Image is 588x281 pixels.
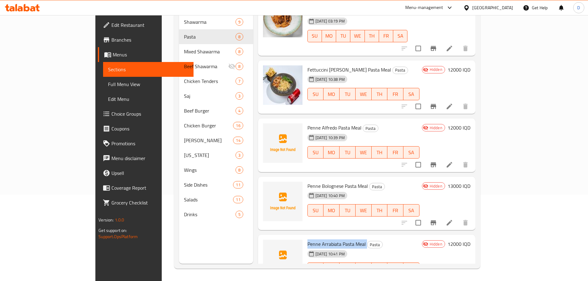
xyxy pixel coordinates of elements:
button: delete [458,215,473,230]
span: FR [382,31,391,40]
span: Get support on: [98,226,127,234]
span: 7 [236,78,243,84]
img: Fettuccini Alfredo Pasta Meal [263,65,302,105]
div: Drinks5 [179,207,253,222]
a: Coverage Report [98,180,194,195]
button: TU [336,30,350,42]
a: Choice Groups [98,106,194,121]
div: Mixed Shawarma8 [179,44,253,59]
span: Hidden [427,241,445,247]
div: Side Dishes [184,181,233,188]
button: SU [307,30,322,42]
button: TH [372,204,388,217]
img: Penne Bolognese Pasta Meal [263,182,302,221]
img: Penne Arrabiata Pasta Meal [263,240,302,279]
span: TU [342,148,353,157]
div: items [233,181,243,188]
span: SU [310,90,321,99]
span: Chicken Tenders [184,77,236,85]
button: FR [379,30,393,42]
span: TH [374,90,385,99]
span: 5 [236,212,243,217]
button: TU [340,262,356,275]
span: Upsell [111,169,189,177]
button: WE [356,204,372,217]
span: WE [358,90,369,99]
button: SU [307,146,324,159]
button: Branch-specific-item [426,99,441,114]
span: Version: [98,216,114,224]
button: SA [403,88,419,100]
button: FR [387,88,403,100]
div: Chicken Tenders7 [179,74,253,89]
span: FR [390,90,401,99]
span: Chicken Burger [184,122,233,129]
span: Hidden [427,183,445,189]
span: TU [342,206,353,215]
button: MO [322,30,336,42]
span: Penne Alfredo Pasta Meal [307,123,361,132]
span: Wings [184,166,236,174]
span: [DATE] 10:38 PM [313,76,347,82]
a: Edit Menu [103,92,194,106]
span: Promotions [111,140,189,147]
a: Edit menu item [446,219,453,226]
span: [PERSON_NAME] [184,137,233,144]
button: TH [372,146,388,159]
span: D [577,4,580,11]
a: Upsell [98,166,194,180]
span: Choice Groups [111,110,189,118]
span: WE [358,148,369,157]
button: MO [323,88,340,100]
div: items [236,166,243,174]
span: Full Menu View [108,81,189,88]
span: Sections [108,66,189,73]
span: Coverage Report [111,184,189,192]
a: Menu disclaimer [98,151,194,166]
div: Salads11 [179,192,253,207]
span: MO [326,90,337,99]
div: Menu-management [405,4,443,11]
span: Edit Restaurant [111,21,189,29]
span: MO [326,148,337,157]
div: Side Dishes11 [179,177,253,192]
div: items [233,122,243,129]
span: Pasta [363,125,378,132]
button: FR [387,146,403,159]
div: [US_STATE]3 [179,148,253,163]
span: SA [406,148,417,157]
h6: 13000 IQD [448,182,470,190]
svg: Inactive section [228,63,236,70]
span: 4 [236,108,243,114]
span: Menu disclaimer [111,155,189,162]
span: [US_STATE] [184,151,236,159]
span: FR [390,148,401,157]
a: Sections [103,62,194,77]
div: Shawarma9 [179,14,253,29]
h6: 12000 IQD [448,65,470,74]
button: TU [340,204,356,217]
span: [DATE] 10:39 PM [313,135,347,141]
button: SA [403,204,419,217]
button: delete [458,157,473,172]
span: [DATE] 03:19 PM [313,18,347,24]
button: Branch-specific-item [426,157,441,172]
a: Support.OpsPlatform [98,233,138,241]
span: Penne Bolognese Pasta Meal [307,181,368,191]
span: TH [374,148,385,157]
button: Branch-specific-item [426,41,441,56]
div: items [236,18,243,26]
a: Grocery Checklist [98,195,194,210]
span: TH [367,31,377,40]
span: Select to update [412,216,425,229]
a: Edit Restaurant [98,18,194,32]
span: 16 [233,123,243,129]
button: WE [350,30,365,42]
button: SU [307,88,324,100]
span: Pasta [184,33,236,40]
span: Hidden [427,67,445,72]
div: Beef Burger4 [179,103,253,118]
span: 1.0.0 [115,216,124,224]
